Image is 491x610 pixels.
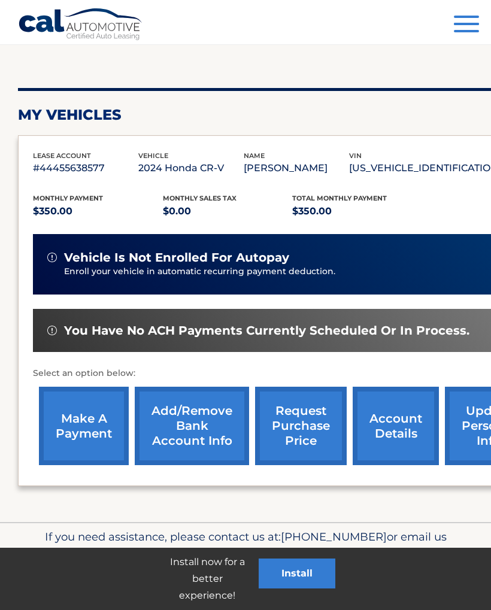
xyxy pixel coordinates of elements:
[163,203,293,220] p: $0.00
[255,387,347,465] a: request purchase price
[47,253,57,262] img: alert-white.svg
[259,559,335,588] button: Install
[33,203,163,220] p: $350.00
[18,8,144,43] a: Cal Automotive
[244,151,265,160] span: name
[292,203,422,220] p: $350.00
[135,387,249,465] a: Add/Remove bank account info
[39,387,129,465] a: make a payment
[64,323,469,338] span: You have no ACH payments currently scheduled or in process.
[138,151,168,160] span: vehicle
[64,250,289,265] span: vehicle is not enrolled for autopay
[33,160,138,177] p: #44455638577
[47,326,57,335] img: alert-white.svg
[163,194,237,202] span: Monthly sales Tax
[138,160,244,177] p: 2024 Honda CR-V
[353,387,439,465] a: account details
[156,554,259,604] p: Install now for a better experience!
[349,151,362,160] span: vin
[292,194,387,202] span: Total Monthly Payment
[18,527,473,566] p: If you need assistance, please contact us at: or email us at
[244,160,349,177] p: [PERSON_NAME]
[33,151,91,160] span: lease account
[33,194,103,202] span: Monthly Payment
[454,16,479,35] button: Menu
[18,106,122,124] h2: my vehicles
[281,530,387,544] span: [PHONE_NUMBER]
